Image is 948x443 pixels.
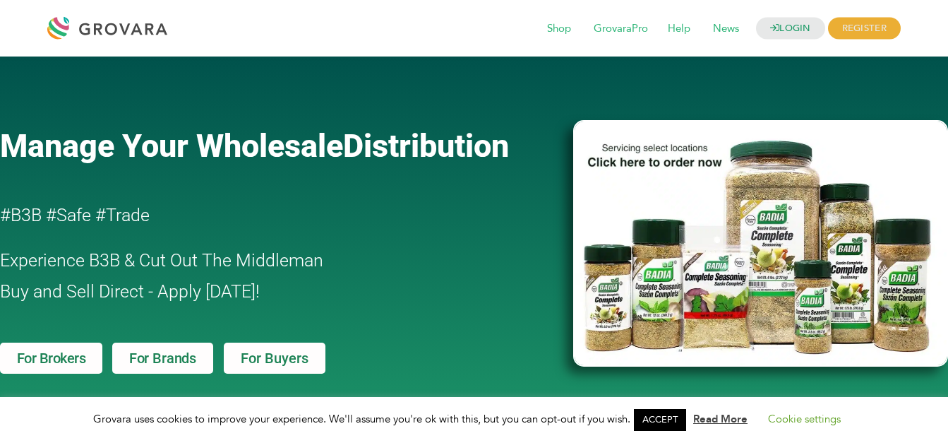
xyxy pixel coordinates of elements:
a: ACCEPT [634,409,686,431]
span: Shop [537,16,581,42]
span: REGISTER [828,18,901,40]
span: For Buyers [241,351,308,365]
a: For Brands [112,343,213,374]
span: For Brokers [17,351,86,365]
span: Distribution [343,127,509,165]
span: Help [658,16,700,42]
span: News [703,16,749,42]
a: Help [658,21,700,37]
a: Shop [537,21,581,37]
span: GrovaraPro [584,16,658,42]
a: For Buyers [224,343,325,374]
span: Grovara uses cookies to improve your experience. We'll assume you're ok with this, but you can op... [93,412,855,426]
a: GrovaraPro [584,21,658,37]
a: Read More [693,412,748,426]
a: LOGIN [756,18,825,40]
span: For Brands [129,351,196,365]
a: Cookie settings [768,412,841,426]
a: News [703,21,749,37]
